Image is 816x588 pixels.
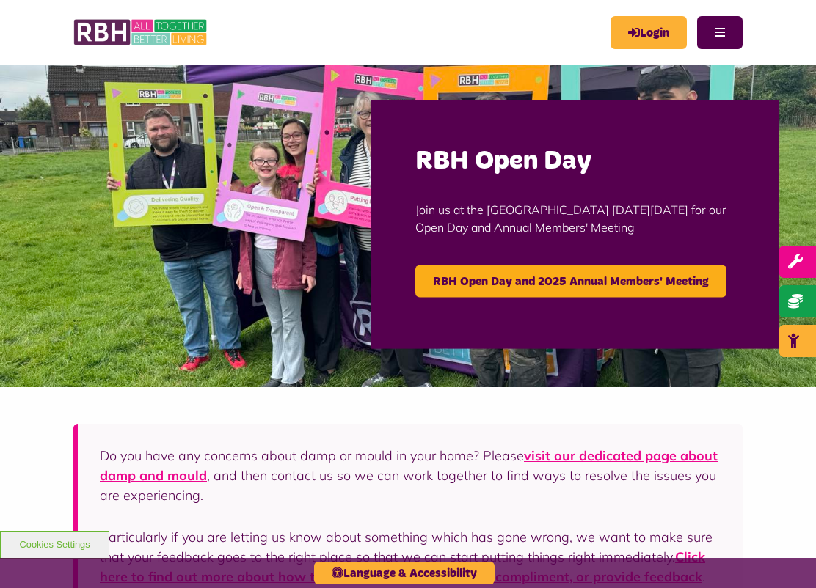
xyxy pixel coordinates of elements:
iframe: Netcall Web Assistant for live chat [750,522,816,588]
p: Join us at the [GEOGRAPHIC_DATA] [DATE][DATE] for our Open Day and Annual Members' Meeting [415,178,735,257]
p: Particularly if you are letting us know about something which has gone wrong, we want to make sur... [100,527,721,587]
button: Language & Accessibility [314,562,495,584]
button: Navigation [697,16,743,49]
h2: RBH Open Day [415,144,735,179]
a: RBH Open Day and 2025 Annual Members' Meeting [415,265,726,297]
a: MyRBH [611,16,687,49]
p: Do you have any concerns about damp or mould in your home? Please , and then contact us so we can... [100,446,721,505]
img: RBH [73,15,209,50]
